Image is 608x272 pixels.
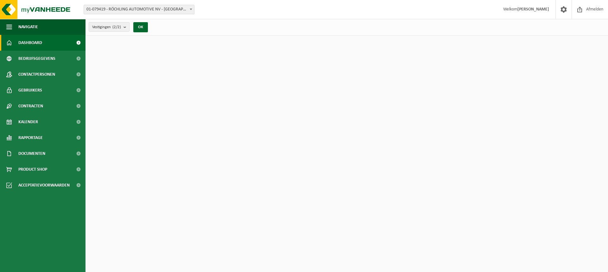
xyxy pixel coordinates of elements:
[18,82,42,98] span: Gebruikers
[18,66,55,82] span: Contactpersonen
[18,177,70,193] span: Acceptatievoorwaarden
[18,114,38,130] span: Kalender
[89,22,130,32] button: Vestigingen(2/2)
[18,51,55,66] span: Bedrijfsgegevens
[112,25,121,29] count: (2/2)
[18,146,45,161] span: Documenten
[84,5,194,14] span: 01-079419 - RÖCHLING AUTOMOTIVE NV - GIJZEGEM
[92,22,121,32] span: Vestigingen
[18,35,42,51] span: Dashboard
[18,98,43,114] span: Contracten
[133,22,148,32] button: OK
[517,7,549,12] strong: [PERSON_NAME]
[18,130,43,146] span: Rapportage
[18,19,38,35] span: Navigatie
[18,161,47,177] span: Product Shop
